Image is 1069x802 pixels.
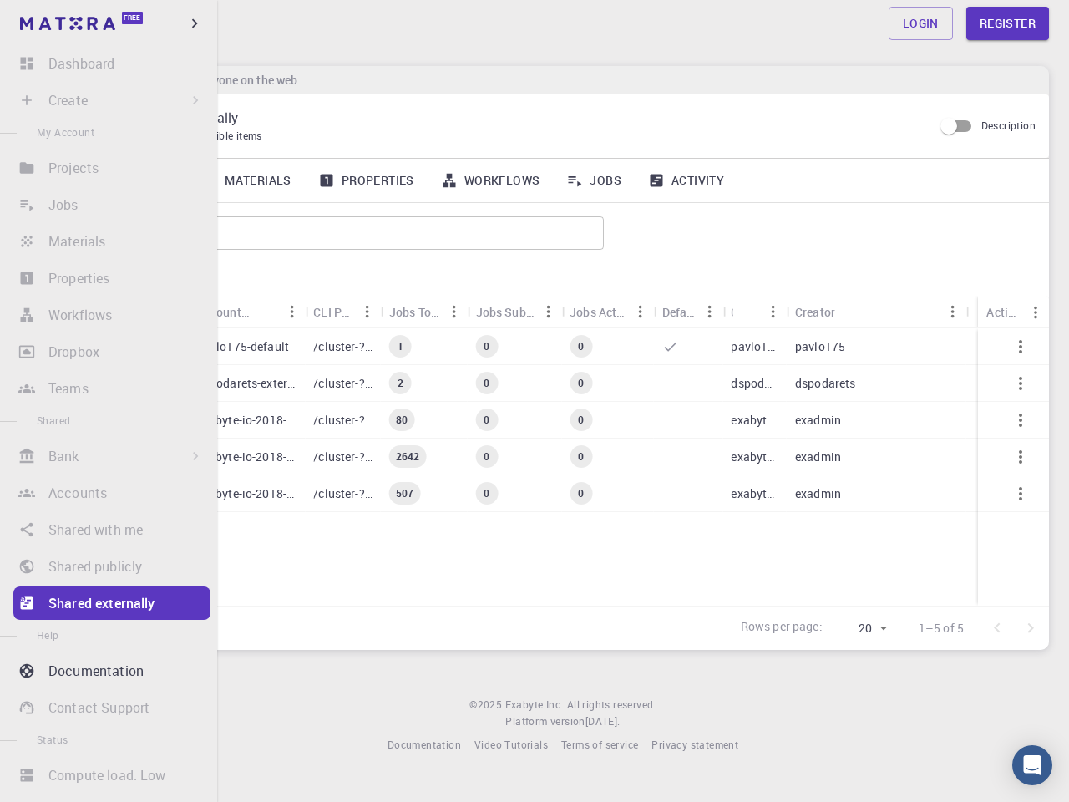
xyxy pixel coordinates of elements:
a: Privacy statement [651,737,738,754]
a: Workflows [428,159,554,202]
span: 1 [391,339,410,353]
span: 0 [477,449,496,464]
div: Accounting slug [189,296,306,328]
span: 0 [477,376,496,390]
div: Accounting slug [197,296,252,328]
div: Default [654,296,723,328]
span: [DATE] . [585,714,621,728]
button: Menu [441,298,468,325]
a: Shared externally [13,586,210,620]
a: [DATE]. [585,713,621,730]
a: Login [889,7,953,40]
span: Terms of service [561,738,638,751]
button: Menu [627,298,654,325]
span: 0 [571,449,590,464]
span: 0 [571,339,590,353]
p: exadmin [795,412,841,429]
span: 80 [389,413,414,427]
div: Jobs Active [570,296,627,328]
p: exabyte-io-2018-bg-study-phase-i-ph [197,412,297,429]
p: /cluster-???-share/groups/exabyte-io/exabyte-io-2018-bg-study-phase-i [313,485,372,502]
p: /cluster-???-home/dspodarets/dspodarets-external [313,375,372,392]
p: Rows per page: [741,618,823,637]
p: exabyte-io [731,412,778,429]
div: Jobs Total [381,296,468,328]
p: exabyte-io-2018-bg-study-phase-iii [197,449,297,465]
div: CLI Path [305,296,381,328]
p: exabyte-io-2018-bg-study-phase-i [197,485,297,502]
p: exabyte-io [731,485,778,502]
p: 1–5 of 5 [919,620,964,637]
div: Actions [978,296,1049,328]
div: Creator [795,296,835,328]
span: Exabyte Inc. [505,698,564,711]
div: Actions [986,296,1022,328]
a: Activity [635,159,737,202]
a: Jobs [553,159,635,202]
p: exadmin [795,449,841,465]
div: CLI Path [313,296,354,328]
img: logo [20,17,115,30]
button: Sort [733,298,760,325]
span: 0 [571,376,590,390]
button: Menu [534,298,561,325]
span: Video Tutorials [474,738,548,751]
a: Materials [188,159,305,202]
span: Status [37,733,68,746]
span: 0 [571,486,590,500]
span: Platform version [505,713,585,730]
div: 20 [829,617,892,641]
span: Documentation [388,738,461,751]
p: Shared Externally [133,108,920,128]
div: Owner [722,296,787,328]
span: Description [981,119,1036,132]
p: dspodarets [731,375,778,392]
p: Shared externally [48,593,155,613]
span: My Account [37,125,94,139]
div: Jobs Subm. [468,296,562,328]
span: Privacy statement [651,738,738,751]
a: Terms of service [561,737,638,754]
span: 507 [389,486,420,500]
button: Sort [251,298,278,325]
button: Menu [278,298,305,325]
button: Menu [696,298,722,325]
h6: Anyone on the web [191,71,297,89]
a: Exabyte Inc. [505,697,564,713]
span: 0 [477,413,496,427]
p: dspodarets-external [197,375,297,392]
div: Owner [731,296,733,328]
p: pavlo175 [795,338,845,355]
p: exadmin [795,485,841,502]
a: Documentation [388,737,461,754]
a: Register [966,7,1049,40]
div: Jobs Active [561,296,654,328]
span: Shared [37,414,70,427]
div: Creator [787,296,966,328]
p: /cluster-???-share/groups/exabyte-io/exabyte-io-2018-bg-study-phase-iii [313,449,372,465]
span: 2 [391,376,410,390]
span: All rights reserved. [567,697,656,713]
p: pavlo175-default [197,338,289,355]
span: Help [37,628,59,642]
a: Properties [305,159,428,202]
a: Video Tutorials [474,737,548,754]
div: Jobs Subm. [476,296,535,328]
div: Default [662,296,697,328]
p: dspodarets [795,375,856,392]
p: /cluster-???-share/groups/exabyte-io/exabyte-io-2018-bg-study-phase-i-ph [313,412,372,429]
p: Documentation [48,661,144,681]
button: Menu [760,298,787,325]
span: 2642 [389,449,427,464]
div: Open Intercom Messenger [1012,745,1052,785]
button: Menu [354,298,381,325]
button: Sort [835,298,862,325]
a: Documentation [13,654,210,688]
p: /cluster-???-home/pavlo175/pavlo175-default [313,338,372,355]
span: 0 [571,413,590,427]
span: 0 [477,339,496,353]
button: Menu [940,298,966,325]
p: pavlo175 [731,338,778,355]
p: exabyte-io [731,449,778,465]
span: 0 [477,486,496,500]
